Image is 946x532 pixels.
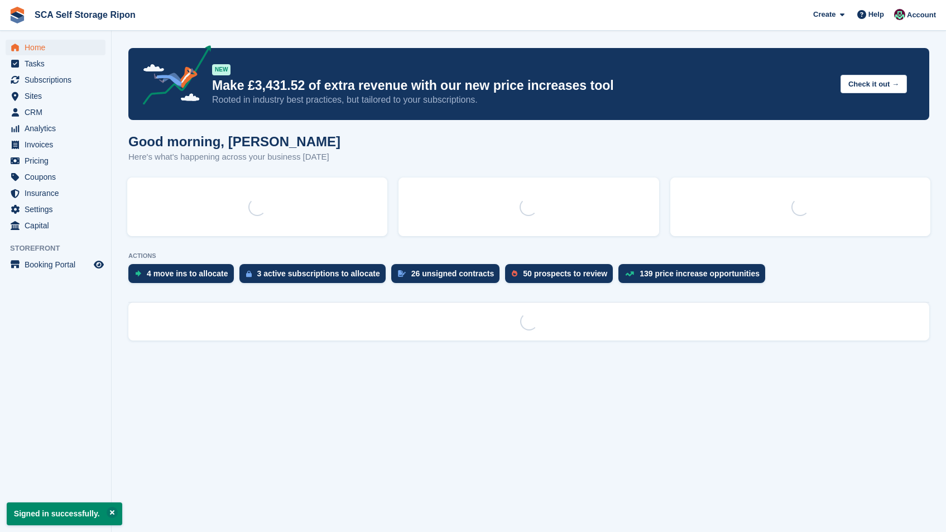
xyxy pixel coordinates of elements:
a: menu [6,40,105,55]
a: menu [6,56,105,71]
a: menu [6,72,105,88]
span: Booking Portal [25,257,92,272]
span: Tasks [25,56,92,71]
div: 3 active subscriptions to allocate [257,269,380,278]
h1: Good morning, [PERSON_NAME] [128,134,340,149]
img: stora-icon-8386f47178a22dfd0bd8f6a31ec36ba5ce8667c1dd55bd0f319d3a0aa187defe.svg [9,7,26,23]
span: Settings [25,202,92,217]
a: menu [6,88,105,104]
img: Sam Chapman [894,9,905,20]
span: Subscriptions [25,72,92,88]
span: Analytics [25,121,92,136]
span: Home [25,40,92,55]
p: Here's what's happening across your business [DATE] [128,151,340,164]
div: 26 unsigned contracts [411,269,494,278]
span: Capital [25,218,92,233]
a: menu [6,121,105,136]
img: prospect-51fa495bee0391a8d652442698ab0144808aea92771e9ea1ae160a38d050c398.svg [512,270,517,277]
a: 3 active subscriptions to allocate [239,264,391,289]
a: menu [6,104,105,120]
span: Coupons [25,169,92,185]
p: Rooted in industry best practices, but tailored to your subscriptions. [212,94,832,106]
a: 139 price increase opportunities [618,264,771,289]
div: 4 move ins to allocate [147,269,228,278]
a: menu [6,153,105,169]
a: menu [6,185,105,201]
a: menu [6,202,105,217]
span: Invoices [25,137,92,152]
span: Help [868,9,884,20]
a: 26 unsigned contracts [391,264,506,289]
img: active_subscription_to_allocate_icon-d502201f5373d7db506a760aba3b589e785aa758c864c3986d89f69b8ff3... [246,270,252,277]
a: 50 prospects to review [505,264,618,289]
a: SCA Self Storage Ripon [30,6,140,24]
img: move_ins_to_allocate_icon-fdf77a2bb77ea45bf5b3d319d69a93e2d87916cf1d5bf7949dd705db3b84f3ca.svg [135,270,141,277]
button: Check it out → [841,75,907,93]
div: 50 prospects to review [523,269,607,278]
a: menu [6,218,105,233]
span: Insurance [25,185,92,201]
img: contract_signature_icon-13c848040528278c33f63329250d36e43548de30e8caae1d1a13099fd9432cc5.svg [398,270,406,277]
a: menu [6,137,105,152]
span: Account [907,9,936,21]
a: menu [6,169,105,185]
div: NEW [212,64,231,75]
span: Storefront [10,243,111,254]
div: 139 price increase opportunities [640,269,760,278]
p: Signed in successfully. [7,502,122,525]
a: Preview store [92,258,105,271]
a: 4 move ins to allocate [128,264,239,289]
img: price-adjustments-announcement-icon-8257ccfd72463d97f412b2fc003d46551f7dbcb40ab6d574587a9cd5c0d94... [133,45,212,109]
img: price_increase_opportunities-93ffe204e8149a01c8c9dc8f82e8f89637d9d84a8eef4429ea346261dce0b2c0.svg [625,271,634,276]
p: Make £3,431.52 of extra revenue with our new price increases tool [212,78,832,94]
span: CRM [25,104,92,120]
span: Pricing [25,153,92,169]
a: menu [6,257,105,272]
p: ACTIONS [128,252,929,260]
span: Sites [25,88,92,104]
span: Create [813,9,835,20]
